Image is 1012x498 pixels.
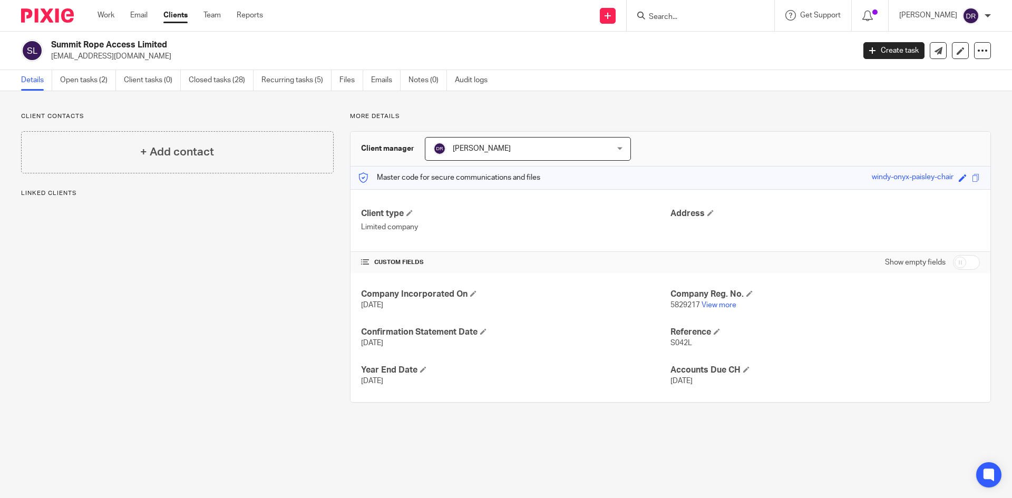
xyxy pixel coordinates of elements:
a: Files [339,70,363,91]
a: Recurring tasks (5) [261,70,332,91]
img: svg%3E [962,7,979,24]
img: svg%3E [21,40,43,62]
a: Notes (0) [408,70,447,91]
a: Open tasks (2) [60,70,116,91]
a: Email [130,10,148,21]
a: Create task [863,42,925,59]
p: Master code for secure communications and files [358,172,540,183]
span: [DATE] [670,377,693,385]
a: Team [203,10,221,21]
span: [DATE] [361,301,383,309]
img: Pixie [21,8,74,23]
p: Linked clients [21,189,334,198]
span: [DATE] [361,339,383,347]
p: Limited company [361,222,670,232]
h4: Company Incorporated On [361,289,670,300]
a: Reports [237,10,263,21]
label: Show empty fields [885,257,946,268]
a: View more [702,301,736,309]
a: Audit logs [455,70,495,91]
a: Emails [371,70,401,91]
p: Client contacts [21,112,334,121]
img: svg%3E [433,142,446,155]
span: 5829217 [670,301,700,309]
span: [PERSON_NAME] [453,145,511,152]
div: windy-onyx-paisley-chair [872,172,953,184]
a: Details [21,70,52,91]
a: Work [98,10,114,21]
h4: Year End Date [361,365,670,376]
span: Get Support [800,12,841,19]
span: [DATE] [361,377,383,385]
h4: Client type [361,208,670,219]
a: Client tasks (0) [124,70,181,91]
p: More details [350,112,991,121]
h4: Accounts Due CH [670,365,980,376]
h4: Address [670,208,980,219]
input: Search [648,13,743,22]
span: S042L [670,339,692,347]
h3: Client manager [361,143,414,154]
p: [EMAIL_ADDRESS][DOMAIN_NAME] [51,51,848,62]
a: Clients [163,10,188,21]
p: [PERSON_NAME] [899,10,957,21]
a: Closed tasks (28) [189,70,254,91]
h4: CUSTOM FIELDS [361,258,670,267]
h4: Confirmation Statement Date [361,327,670,338]
h2: Summit Rope Access Limited [51,40,688,51]
h4: Reference [670,327,980,338]
h4: Company Reg. No. [670,289,980,300]
h4: + Add contact [140,144,214,160]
